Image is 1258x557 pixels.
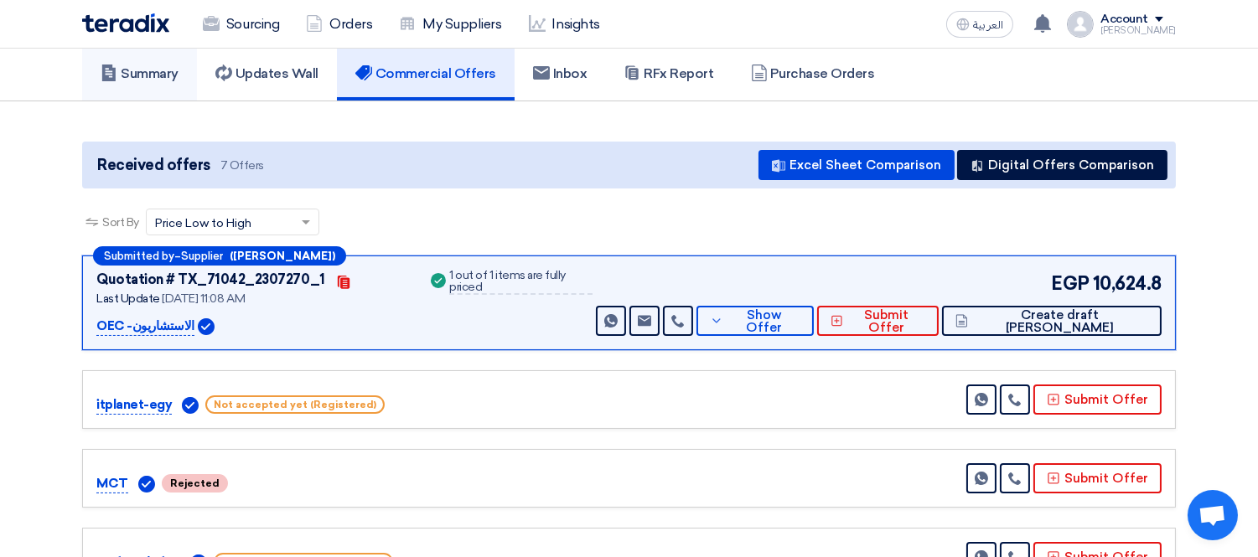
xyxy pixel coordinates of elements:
span: Create draft [PERSON_NAME] [972,309,1148,334]
span: Sort By [102,214,139,231]
button: Submit Offer [1033,463,1162,493]
img: profile_test.png [1067,11,1094,38]
a: RFx Report [605,47,732,101]
span: Submitted by [104,250,174,261]
h5: Summary [101,65,179,82]
div: Quotation # TX_71042_2307270_1 [96,270,325,290]
button: Digital Offers Comparison [957,150,1167,180]
div: Account [1100,13,1148,27]
a: Commercial Offers [337,47,515,101]
a: Sourcing [189,6,292,43]
span: Received offers [97,154,210,177]
p: OEC -الاستشاريون [96,317,194,337]
h5: RFx Report [624,65,713,82]
span: Supplier [181,250,223,261]
p: itplanet-egy [96,395,172,415]
span: EGP [1051,270,1090,297]
button: Create draft [PERSON_NAME] [942,306,1162,336]
button: Submit Offer [817,306,939,336]
a: Inbox [515,47,606,101]
a: Purchase Orders [733,47,893,101]
a: Insights [515,6,613,43]
span: Rejected [162,474,228,493]
b: ([PERSON_NAME]) [230,250,335,261]
h5: Purchase Orders [751,65,875,82]
img: Verified Account [182,397,199,414]
img: Verified Account [138,476,155,493]
div: [PERSON_NAME] [1100,26,1176,35]
button: العربية [946,11,1013,38]
span: Price Low to High [155,214,251,232]
button: Excel Sheet Comparison [758,150,955,180]
span: Not accepted yet (Registered) [205,395,385,414]
h5: Updates Wall [215,65,318,82]
img: Verified Account [198,318,215,335]
button: Show Offer [696,306,814,336]
div: 1 out of 1 items are fully priced [449,270,592,295]
span: Last Update [96,291,160,306]
span: Submit Offer [847,309,925,334]
button: Submit Offer [1033,384,1162,415]
img: Teradix logo [82,13,169,33]
h5: Commercial Offers [355,65,496,82]
div: – [93,246,346,266]
a: Updates Wall [197,47,337,101]
a: Orders [292,6,386,43]
span: [DATE] 11:08 AM [162,291,245,306]
span: العربية [973,19,1003,31]
a: My Suppliers [386,6,515,43]
span: 7 Offers [220,157,264,173]
p: MCT [96,474,128,494]
a: Summary [82,47,197,101]
h5: Inbox [533,65,588,82]
span: Show Offer [727,309,800,334]
span: 10,624.8 [1093,270,1162,297]
a: Open chat [1188,490,1238,540]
